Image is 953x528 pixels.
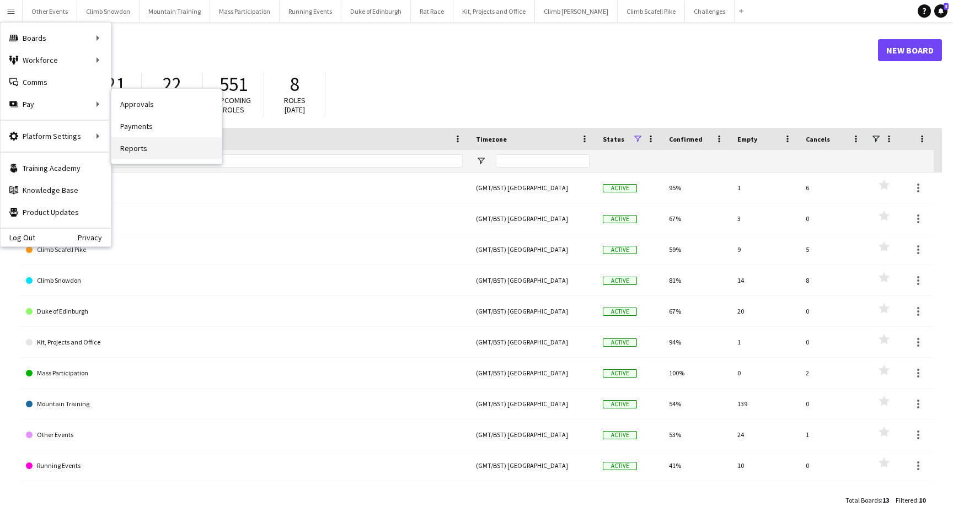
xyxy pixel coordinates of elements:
div: Platform Settings [1,125,111,147]
div: 5 [799,234,868,265]
div: 20 [731,296,799,326]
a: Approvals [111,93,222,115]
div: 6 [799,173,868,203]
span: Active [603,462,637,470]
div: 0 [799,203,868,234]
div: (GMT/BST) [GEOGRAPHIC_DATA] [469,327,596,357]
div: 0 [799,296,868,326]
button: Running Events [280,1,341,22]
input: Board name Filter Input [46,154,463,168]
span: Active [603,246,637,254]
div: (GMT/BST) [GEOGRAPHIC_DATA] [469,389,596,419]
a: Knowledge Base [1,179,111,201]
div: Boards [1,27,111,49]
div: 0 [799,327,868,357]
a: Duke of Edinburgh [26,296,463,327]
div: 0 [799,389,868,419]
button: Climb Snowdon [77,1,140,22]
div: 24 [731,419,799,450]
div: 81% [662,265,731,295]
div: 8 [799,265,868,295]
div: 54% [662,389,731,419]
a: Mountain Training [26,389,463,419]
div: 0 [799,450,868,481]
div: 67% [662,203,731,234]
div: 59% [662,234,731,265]
button: Duke of Edinburgh [341,1,411,22]
div: 67% [662,296,731,326]
button: Mass Participation [210,1,280,22]
div: 95% [662,173,731,203]
span: Active [603,215,637,223]
div: : [845,489,889,511]
div: 94% [662,327,731,357]
button: Kit, Projects and Office [453,1,535,22]
span: 13 [882,496,889,504]
div: 41% [662,450,731,481]
div: 1 [799,419,868,450]
button: Climb Scafell Pike [618,1,685,22]
a: Other Events [26,419,463,450]
div: 53% [662,419,731,450]
a: Training Academy [1,157,111,179]
div: 9 [731,234,799,265]
a: Reports [111,137,222,159]
div: (GMT/BST) [GEOGRAPHIC_DATA] [469,203,596,234]
a: Payments [111,115,222,137]
div: 14 [731,265,799,295]
span: Cancels [806,135,830,143]
button: Climb [PERSON_NAME] [535,1,618,22]
div: (GMT/BST) [GEOGRAPHIC_DATA] [469,296,596,326]
span: Active [603,277,637,285]
div: 139 [731,389,799,419]
a: Mass Participation [26,358,463,389]
a: Product Updates [1,201,111,223]
input: Timezone Filter Input [496,154,590,168]
div: (GMT/BST) [GEOGRAPHIC_DATA] [469,234,596,265]
div: 3 [731,203,799,234]
div: 0 [731,358,799,388]
span: Active [603,338,637,347]
span: Filtered [896,496,917,504]
div: (GMT/BST) [GEOGRAPHIC_DATA] [469,358,596,388]
button: Challenges [685,1,735,22]
div: : [896,489,925,511]
div: 100% [662,358,731,388]
div: 10 [731,450,799,481]
a: Running Events [26,450,463,481]
a: Comms [1,71,111,93]
span: Upcoming roles [216,95,251,115]
span: Empty [737,135,757,143]
div: 1 [731,327,799,357]
span: 10 [919,496,925,504]
a: New Board [878,39,942,61]
button: Mountain Training [140,1,210,22]
span: Active [603,431,637,439]
a: Climb Scafell Pike [26,234,463,265]
span: Timezone [476,135,507,143]
span: Confirmed [669,135,703,143]
h1: Boards [19,42,878,58]
a: Privacy [78,233,111,242]
span: Active [603,184,637,192]
div: Workforce [1,49,111,71]
div: (GMT/BST) [GEOGRAPHIC_DATA] [469,173,596,203]
a: Climb [PERSON_NAME] [26,203,463,234]
span: 8 [290,72,299,96]
span: 3 [944,3,949,10]
a: Log Out [1,233,35,242]
span: 22 [163,72,181,96]
span: Status [603,135,624,143]
a: Climb Snowdon [26,265,463,296]
span: Active [603,308,637,316]
div: (GMT/BST) [GEOGRAPHIC_DATA] [469,419,596,450]
div: 2 [799,358,868,388]
a: 3 [934,4,947,18]
div: (GMT/BST) [GEOGRAPHIC_DATA] [469,265,596,295]
span: Roles [DATE] [284,95,306,115]
button: Open Filter Menu [476,156,486,166]
button: Rat Race [411,1,453,22]
div: (GMT/BST) [GEOGRAPHIC_DATA] [469,450,596,481]
span: Total Boards [845,496,881,504]
span: Active [603,369,637,378]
